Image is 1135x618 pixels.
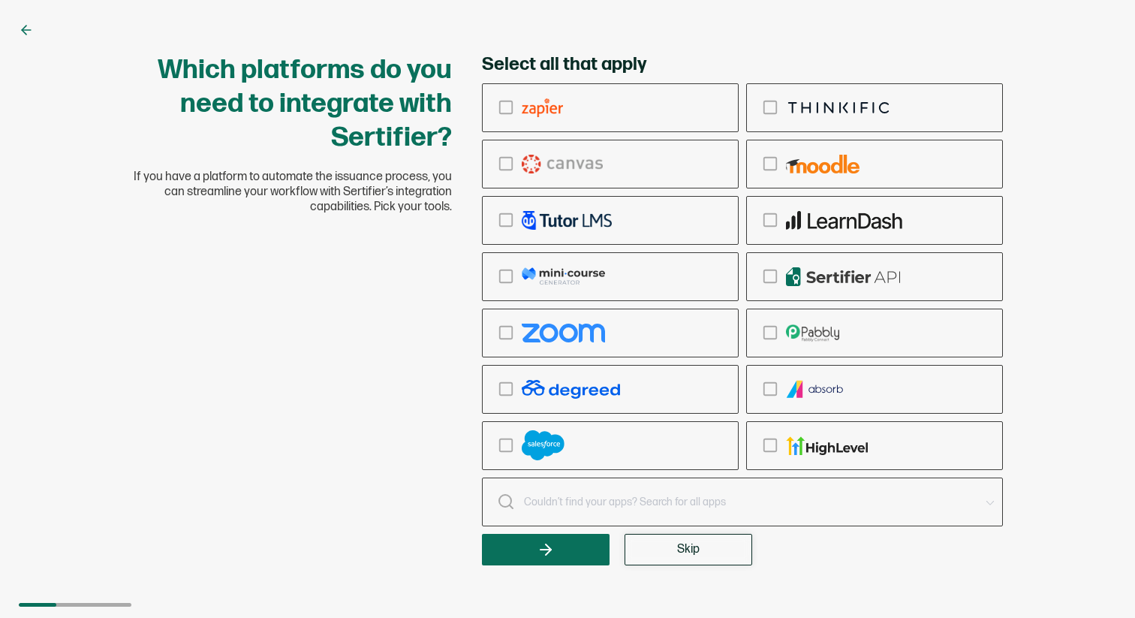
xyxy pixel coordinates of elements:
[522,380,620,399] img: degreed
[625,534,752,565] button: Skip
[132,53,452,155] h1: Which platforms do you need to integrate with Sertifier?
[677,544,700,556] span: Skip
[786,98,892,117] img: thinkific
[522,324,605,342] img: zoom
[482,83,1003,470] div: checkbox-group
[786,211,902,230] img: learndash
[786,324,839,342] img: pabbly
[522,211,612,230] img: tutor
[522,155,603,173] img: canvas
[786,155,860,173] img: moodle
[522,98,563,117] img: zapier
[522,267,605,286] img: mcg
[786,267,901,286] img: api
[482,478,1003,526] input: Couldn’t find your apps? Search for all apps
[482,53,646,76] span: Select all that apply
[786,380,844,399] img: absorb
[786,436,868,455] img: gohighlevel
[132,170,452,215] span: If you have a platform to automate the issuance process, you can streamline your workflow with Se...
[1060,546,1135,618] iframe: Chat Widget
[522,430,564,460] img: salesforce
